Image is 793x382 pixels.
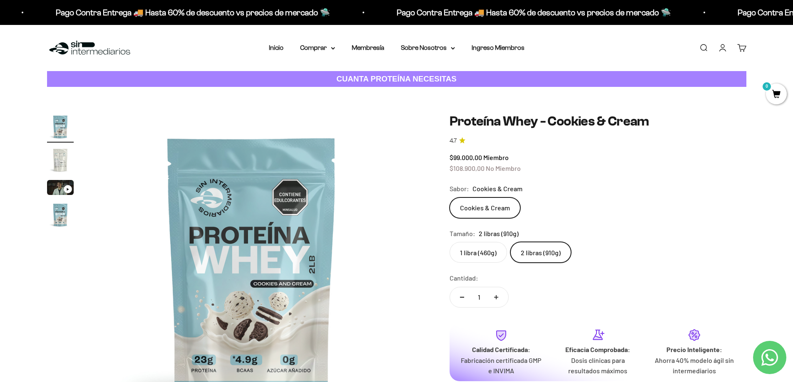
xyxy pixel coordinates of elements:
[300,42,335,53] summary: Comprar
[450,228,475,239] legend: Tamaño:
[450,136,746,145] a: 4.74.7 de 5.0 estrellas
[556,355,639,376] p: Dosis clínicas para resultados máximos
[450,164,485,172] span: $108.900,00
[269,44,283,51] a: Inicio
[47,113,74,143] button: Ir al artículo 1
[47,147,74,176] button: Ir al artículo 2
[472,44,525,51] a: Ingreso Miembros
[47,71,746,87] a: CUANTA PROTEÍNA NECESITAS
[450,136,457,145] span: 4.7
[450,153,482,161] span: $99.000,00
[666,345,722,353] strong: Precio Inteligente:
[47,180,74,197] button: Ir al artículo 3
[395,6,669,19] p: Pago Contra Entrega 🚚 Hasta 60% de descuento vs precios de mercado 🛸
[47,113,74,140] img: Proteína Whey - Cookies & Cream
[450,113,746,129] h1: Proteína Whey - Cookies & Cream
[47,202,74,231] button: Ir al artículo 4
[336,74,457,83] strong: CUANTA PROTEÍNA NECESITAS
[472,345,530,353] strong: Calidad Certificada:
[47,147,74,173] img: Proteína Whey - Cookies & Cream
[47,202,74,228] img: Proteína Whey - Cookies & Cream
[450,273,478,283] label: Cantidad:
[450,183,469,194] legend: Sabor:
[401,42,455,53] summary: Sobre Nosotros
[565,345,630,353] strong: Eficacia Comprobada:
[479,228,519,239] span: 2 libras (910g)
[486,164,521,172] span: No Miembro
[653,355,736,376] p: Ahorra 40% modelo ágil sin intermediarios
[54,6,328,19] p: Pago Contra Entrega 🚚 Hasta 60% de descuento vs precios de mercado 🛸
[762,81,772,91] mark: 0
[483,153,509,161] span: Miembro
[472,183,522,194] span: Cookies & Cream
[460,355,543,376] p: Fabricación certificada GMP e INVIMA
[450,287,474,307] button: Reducir cantidad
[484,287,508,307] button: Aumentar cantidad
[766,90,787,99] a: 0
[352,44,384,51] a: Membresía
